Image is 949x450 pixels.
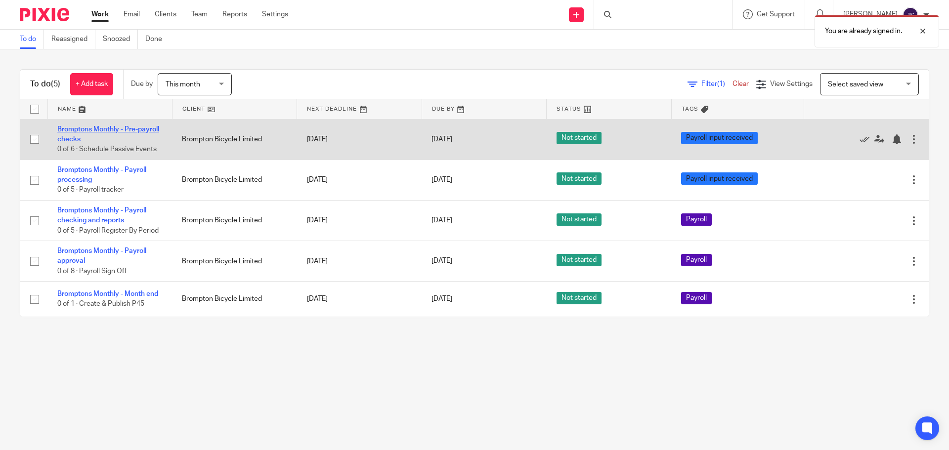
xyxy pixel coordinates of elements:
span: Payroll [681,254,712,266]
span: 0 of 6 · Schedule Passive Events [57,146,157,153]
a: Team [191,9,208,19]
span: Not started [557,213,602,226]
span: 0 of 8 · Payroll Sign Off [57,268,127,275]
a: Done [145,30,170,49]
a: Work [91,9,109,19]
a: Bromptons Monthly - Pre-payroll checks [57,126,159,143]
td: [DATE] [297,200,422,241]
td: [DATE] [297,282,422,317]
span: 0 of 1 · Create & Publish P45 [57,301,144,308]
span: Filter [701,81,733,87]
span: Payroll input received [681,132,758,144]
span: [DATE] [431,258,452,265]
span: View Settings [770,81,813,87]
span: [DATE] [431,217,452,224]
span: [DATE] [431,136,452,143]
span: (1) [717,81,725,87]
a: To do [20,30,44,49]
td: Brompton Bicycle Limited [172,119,297,160]
span: 0 of 5 · Payroll Register By Period [57,227,159,234]
span: Not started [557,172,602,185]
span: (5) [51,80,60,88]
span: Payroll input received [681,172,758,185]
span: Tags [682,106,698,112]
a: Clear [733,81,749,87]
td: Brompton Bicycle Limited [172,200,297,241]
a: Reports [222,9,247,19]
span: Not started [557,292,602,304]
a: Bromptons Monthly - Payroll approval [57,247,146,264]
a: Reassigned [51,30,95,49]
a: Bromptons Monthly - Payroll processing [57,166,146,183]
span: [DATE] [431,295,452,302]
td: Brompton Bicycle Limited [172,241,297,282]
a: Email [124,9,140,19]
span: Not started [557,254,602,266]
span: Select saved view [828,81,883,88]
a: Snoozed [103,30,138,49]
img: Pixie [20,8,69,21]
a: Clients [155,9,176,19]
a: Bromptons Monthly - Month end [57,290,158,297]
span: Payroll [681,213,712,226]
td: Brompton Bicycle Limited [172,160,297,200]
img: svg%3E [903,7,918,23]
span: Payroll [681,292,712,304]
span: This month [166,81,200,88]
td: [DATE] [297,241,422,282]
td: Brompton Bicycle Limited [172,282,297,317]
td: [DATE] [297,160,422,200]
a: Settings [262,9,288,19]
p: Due by [131,79,153,89]
a: + Add task [70,73,113,95]
td: [DATE] [297,119,422,160]
a: Bromptons Monthly - Payroll checking and reports [57,207,146,224]
p: You are already signed in. [825,26,902,36]
span: 0 of 5 · Payroll tracker [57,187,124,194]
span: [DATE] [431,176,452,183]
h1: To do [30,79,60,89]
span: Not started [557,132,602,144]
a: Mark as done [860,134,874,144]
